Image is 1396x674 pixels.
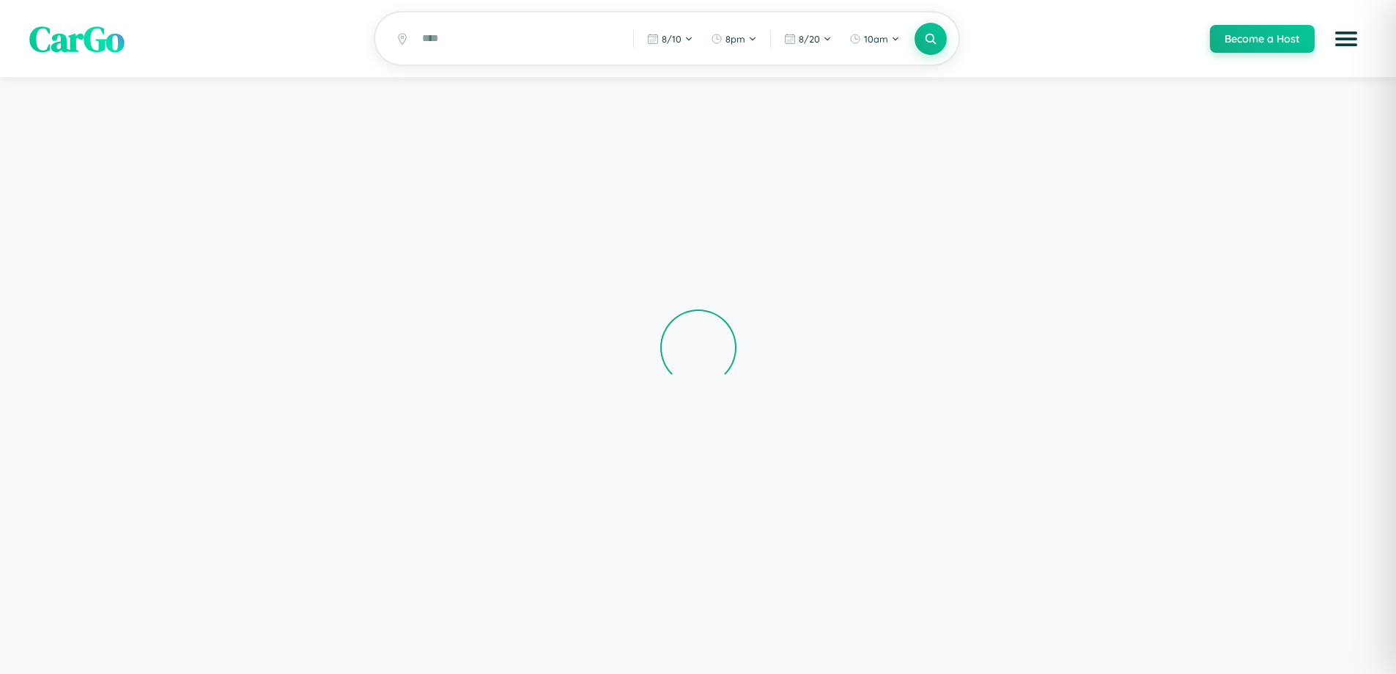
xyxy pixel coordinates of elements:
[29,15,125,63] span: CarGo
[640,27,701,51] button: 8/10
[1326,18,1367,59] button: Open menu
[864,33,888,45] span: 10am
[777,27,839,51] button: 8/20
[1210,25,1315,53] button: Become a Host
[725,33,745,45] span: 8pm
[662,33,682,45] span: 8 / 10
[799,33,820,45] span: 8 / 20
[842,27,907,51] button: 10am
[703,27,764,51] button: 8pm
